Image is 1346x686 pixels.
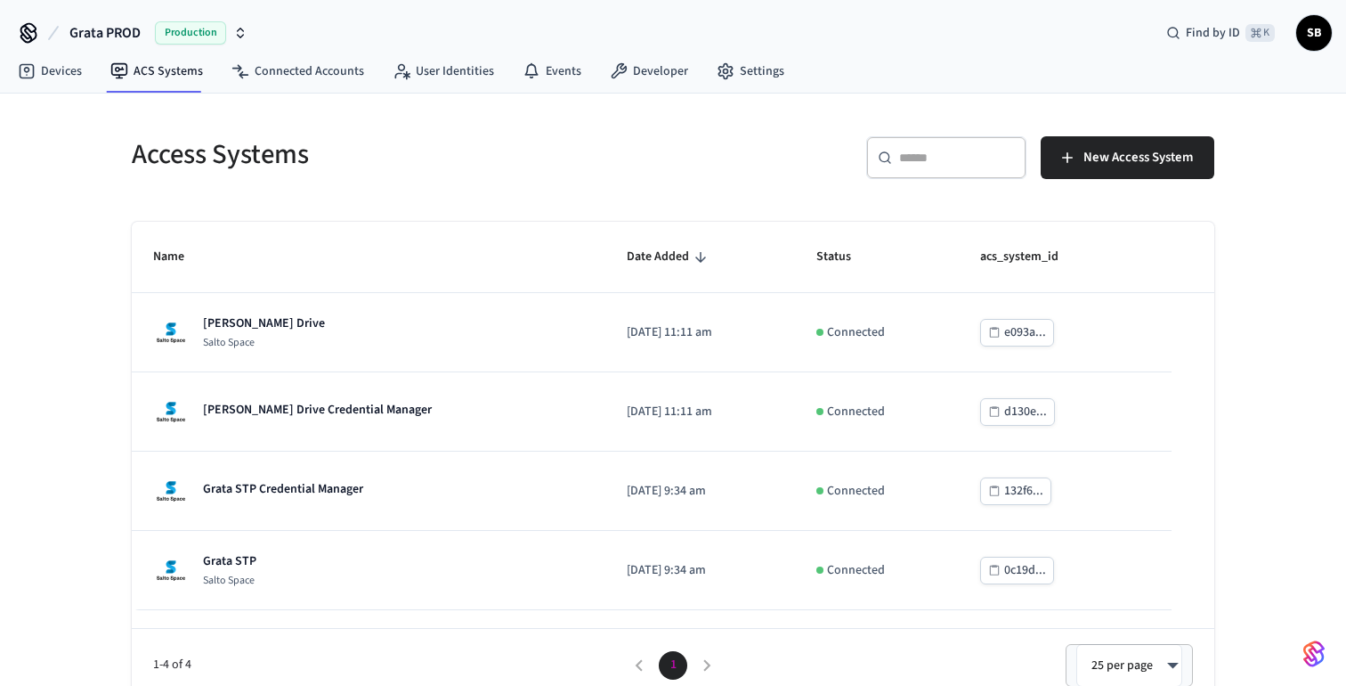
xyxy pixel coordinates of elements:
[4,55,96,87] a: Devices
[153,243,207,271] span: Name
[816,243,874,271] span: Status
[203,314,325,332] p: [PERSON_NAME] Drive
[627,561,773,580] p: [DATE] 9:34 am
[627,482,773,501] p: [DATE] 9:34 am
[508,55,596,87] a: Events
[827,403,885,421] p: Connected
[153,656,622,674] span: 1-4 of 4
[1004,559,1046,582] div: 0c19d...
[1152,17,1289,49] div: Find by ID⌘ K
[132,222,1214,610] table: sticky table
[217,55,378,87] a: Connected Accounts
[153,394,189,429] img: Salto Space Logo
[980,319,1054,347] button: e093a...
[1004,322,1046,344] div: e093a...
[627,323,773,342] p: [DATE] 11:11 am
[622,651,724,680] nav: pagination navigation
[155,21,226,45] span: Production
[153,473,189,509] img: Salto Space Logo
[980,243,1082,271] span: acs_system_id
[153,314,189,350] img: Salto Space Logo
[153,552,189,588] img: Salto Space Logo
[378,55,508,87] a: User Identities
[980,557,1054,584] button: 0c19d...
[203,480,363,498] p: Grata STP Credential Manager
[980,478,1051,505] button: 132f6...
[702,55,799,87] a: Settings
[1186,24,1240,42] span: Find by ID
[827,323,885,342] p: Connected
[1303,640,1325,668] img: SeamLogoGradient.69752ec5.svg
[1296,15,1332,51] button: SB
[203,552,256,570] p: Grata STP
[980,398,1055,426] button: d130e...
[69,22,141,44] span: Grata PROD
[203,574,256,588] p: Salto Space
[1298,17,1330,49] span: SB
[1004,480,1043,502] div: 132f6...
[132,136,662,173] h5: Access Systems
[627,403,773,421] p: [DATE] 11:11 am
[203,401,432,419] p: [PERSON_NAME] Drive Credential Manager
[1041,136,1214,179] button: New Access System
[659,651,687,680] button: page 1
[203,336,325,350] p: Salto Space
[96,55,217,87] a: ACS Systems
[627,243,712,271] span: Date Added
[1083,146,1193,169] span: New Access System
[596,55,702,87] a: Developer
[827,561,885,580] p: Connected
[827,482,885,501] p: Connected
[1245,24,1275,42] span: ⌘ K
[1004,401,1047,423] div: d130e...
